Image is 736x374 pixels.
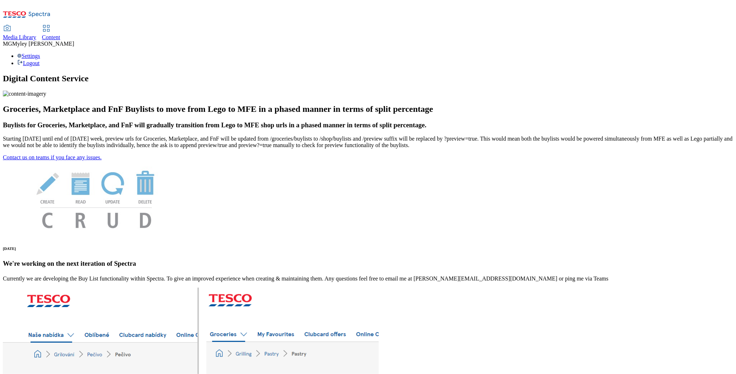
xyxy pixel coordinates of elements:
a: Settings [17,53,40,59]
img: News Image [3,161,190,236]
h2: Groceries, Marketplace and FnF Buylists to move from Lego to MFE in a phased manner in terms of s... [3,104,733,114]
span: Media Library [3,34,36,40]
h3: We're working on the next iteration of Spectra [3,260,733,268]
a: Content [42,26,60,41]
a: Media Library [3,26,36,41]
span: Myley [PERSON_NAME] [12,41,74,47]
p: Starting [DATE] until end of [DATE] week, preview urls for Groceries, Marketplace, and FnF will b... [3,136,733,149]
a: Logout [17,60,39,66]
a: Contact us on teams if you face any issues. [3,154,102,160]
p: Currently we are developing the Buy List functionality within Spectra. To give an improved experi... [3,275,733,282]
span: MG [3,41,12,47]
h1: Digital Content Service [3,74,733,83]
h6: [DATE] [3,246,733,251]
h3: Buylists for Groceries, Marketplace, and FnF will gradually transition from Lego to MFE shop urls... [3,121,733,129]
img: content-imagery [3,91,46,97]
span: Content [42,34,60,40]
